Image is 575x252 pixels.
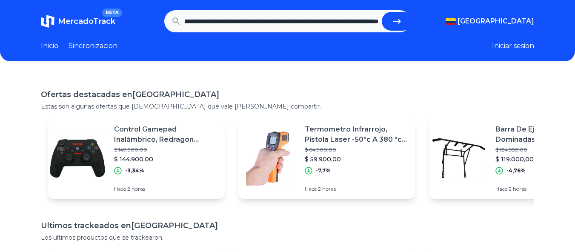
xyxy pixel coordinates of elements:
span: BETA [102,9,122,17]
p: Estas son algunas ofertas que [DEMOGRAPHIC_DATA] que vale [PERSON_NAME] compartir. [41,102,534,111]
button: [GEOGRAPHIC_DATA] [446,16,534,26]
img: Featured image [429,129,489,188]
p: $ 64.900,00 [305,146,409,153]
p: -4,76% [506,167,526,174]
button: Iniciar sesion [492,41,534,51]
p: $ 144.900,00 [114,155,218,163]
img: MercadoTrack [41,14,54,28]
p: Hace 2 horas [114,186,218,192]
p: -3,34% [125,167,144,174]
a: MercadoTrackBETA [41,14,115,28]
img: Colombia [446,18,456,25]
p: $ 149.900,00 [114,146,218,153]
a: Inicio [41,41,58,51]
a: Sincronizacion [69,41,117,51]
p: $ 59.900,00 [305,155,409,163]
span: MercadoTrack [58,17,115,26]
a: Featured imageTermometro Infrarrojo, Pistola Laser -50ºc A 380 ºc Digital$ 64.900,00$ 59.900,00-7... [238,117,415,199]
span: [GEOGRAPHIC_DATA] [458,16,534,26]
img: Featured image [48,129,107,188]
h1: Ultimos trackeados en [GEOGRAPHIC_DATA] [41,220,534,232]
p: Los ultimos productos que se trackearon. [41,233,534,242]
p: -7,7% [316,167,331,174]
p: Termometro Infrarrojo, Pistola Laser -50ºc A 380 ºc Digital [305,124,409,145]
h1: Ofertas destacadas en [GEOGRAPHIC_DATA] [41,89,534,100]
p: Hace 2 horas [305,186,409,192]
a: Featured imageControl Gamepad Inalámbrico, Redragon Harrow G808, Pc / Ps3$ 149.900,00$ 144.900,00... [48,117,225,199]
p: Control Gamepad Inalámbrico, Redragon Harrow G808, Pc / Ps3 [114,124,218,145]
img: Featured image [238,129,298,188]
